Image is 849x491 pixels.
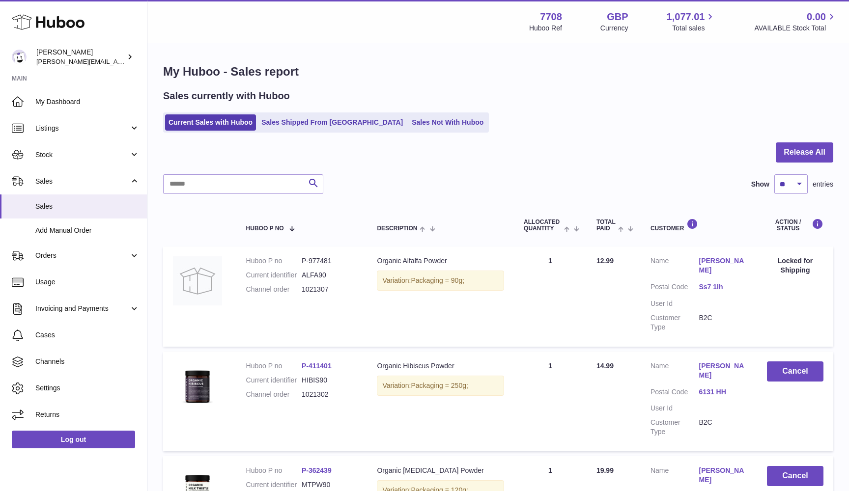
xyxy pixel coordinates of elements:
[36,48,125,66] div: [PERSON_NAME]
[667,10,705,24] span: 1,077.01
[35,124,129,133] span: Listings
[596,362,614,370] span: 14.99
[699,282,748,292] a: Ss7 1lh
[246,466,302,475] dt: Huboo P no
[35,251,129,260] span: Orders
[35,177,129,186] span: Sales
[651,418,699,436] dt: Customer Type
[377,466,504,475] div: Organic [MEDICAL_DATA] Powder
[12,431,135,448] a: Log out
[699,313,748,332] dd: B2C
[651,361,699,382] dt: Name
[246,256,302,266] dt: Huboo P no
[651,404,699,413] dt: User Id
[35,202,140,211] span: Sales
[246,390,302,399] dt: Channel order
[408,114,487,131] a: Sales Not With Huboo
[35,226,140,235] span: Add Manual Order
[165,114,256,131] a: Current Sales with Huboo
[600,24,628,33] div: Currency
[258,114,406,131] a: Sales Shipped From [GEOGRAPHIC_DATA]
[246,271,302,280] dt: Current identifier
[754,10,837,33] a: 0.00 AVAILABLE Stock Total
[246,480,302,490] dt: Current identifier
[377,376,504,396] div: Variation:
[651,387,699,399] dt: Postal Code
[35,330,140,340] span: Cases
[35,410,140,419] span: Returns
[540,10,562,24] strong: 7708
[12,50,27,64] img: victor@erbology.co
[813,180,833,189] span: entries
[529,24,562,33] div: Huboo Ref
[524,219,562,232] span: ALLOCATED Quantity
[35,97,140,107] span: My Dashboard
[411,276,464,284] span: Packaging = 90g;
[699,418,748,436] dd: B2C
[596,257,614,265] span: 12.99
[302,480,357,490] dd: MTPW90
[411,382,468,389] span: Packaging = 250g;
[699,466,748,485] a: [PERSON_NAME]
[672,24,716,33] span: Total sales
[377,271,504,291] div: Variation:
[377,225,417,232] span: Description
[35,304,129,313] span: Invoicing and Payments
[667,10,716,33] a: 1,077.01 Total sales
[302,466,332,474] a: P-362439
[377,361,504,371] div: Organic Hibiscus Powder
[246,225,284,232] span: Huboo P no
[302,271,357,280] dd: ALFA90
[35,150,129,160] span: Stock
[302,376,357,385] dd: HIBIS90
[163,64,833,80] h1: My Huboo - Sales report
[651,256,699,277] dt: Name
[35,357,140,366] span: Channels
[699,387,748,397] a: 6131 HH
[651,282,699,294] dt: Postal Code
[767,218,823,232] div: Action / Status
[35,277,140,287] span: Usage
[807,10,826,24] span: 0.00
[377,256,504,266] div: Organic Alfalfa Powder
[596,219,616,232] span: Total paid
[173,256,222,305] img: no-photo.jpg
[767,361,823,382] button: Cancel
[699,361,748,380] a: [PERSON_NAME]
[246,376,302,385] dt: Current identifier
[767,466,823,486] button: Cancel
[163,89,290,103] h2: Sales currently with Huboo
[514,352,587,451] td: 1
[246,285,302,294] dt: Channel order
[651,218,747,232] div: Customer
[651,466,699,487] dt: Name
[751,180,769,189] label: Show
[699,256,748,275] a: [PERSON_NAME]
[607,10,628,24] strong: GBP
[651,299,699,308] dt: User Id
[246,361,302,371] dt: Huboo P no
[302,362,332,370] a: P-411401
[302,256,357,266] dd: P-977481
[173,361,222,410] img: 77081700557576.jpg
[651,313,699,332] dt: Customer Type
[302,390,357,399] dd: 1021302
[776,142,833,163] button: Release All
[596,466,614,474] span: 19.99
[36,57,197,65] span: [PERSON_NAME][EMAIL_ADDRESS][DOMAIN_NAME]
[35,383,140,393] span: Settings
[302,285,357,294] dd: 1021307
[754,24,837,33] span: AVAILABLE Stock Total
[514,246,587,346] td: 1
[767,256,823,275] div: Locked for Shipping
